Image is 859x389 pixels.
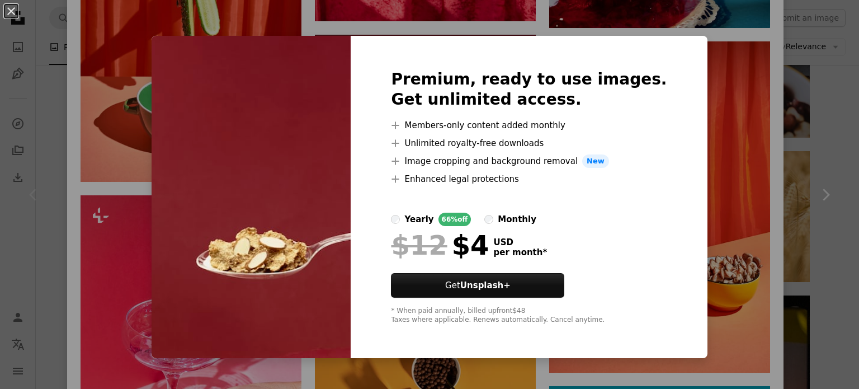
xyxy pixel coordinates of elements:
li: Enhanced legal protections [391,172,667,186]
div: $4 [391,231,489,260]
li: Members-only content added monthly [391,119,667,132]
strong: Unsplash+ [460,280,511,290]
input: yearly66%off [391,215,400,224]
h2: Premium, ready to use images. Get unlimited access. [391,69,667,110]
span: USD [493,237,547,247]
div: 66% off [438,213,471,226]
img: premium_photo-1664392026653-93355d6c5aca [152,36,351,358]
div: yearly [404,213,433,226]
li: Unlimited royalty-free downloads [391,137,667,150]
div: monthly [498,213,536,226]
input: monthly [484,215,493,224]
li: Image cropping and background removal [391,154,667,168]
button: GetUnsplash+ [391,273,564,298]
span: New [582,154,609,168]
span: per month * [493,247,547,257]
span: $12 [391,231,447,260]
div: * When paid annually, billed upfront $48 Taxes where applicable. Renews automatically. Cancel any... [391,307,667,325]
